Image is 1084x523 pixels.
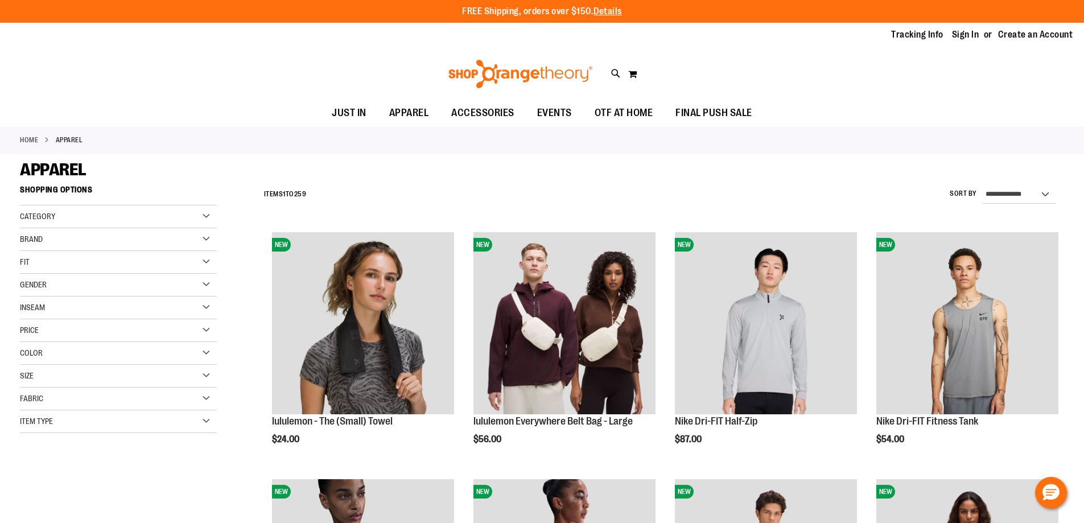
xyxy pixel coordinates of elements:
[20,212,55,221] span: Category
[473,232,656,416] a: lululemon Everywhere Belt Bag - LargeNEW
[294,190,307,198] span: 259
[876,232,1058,414] img: Nike Dri-FIT Fitness Tank
[675,238,694,252] span: NEW
[1035,477,1067,509] button: Hello, have a question? Let’s chat.
[20,234,43,244] span: Brand
[675,232,857,416] a: Nike Dri-FIT Half-ZipNEW
[675,434,703,444] span: $87.00
[389,100,429,126] span: APPAREL
[272,434,301,444] span: $24.00
[950,189,977,199] label: Sort By
[272,238,291,252] span: NEW
[473,232,656,414] img: lululemon Everywhere Belt Bag - Large
[876,415,978,427] a: Nike Dri-FIT Fitness Tank
[272,232,454,416] a: lululemon - The (Small) TowelNEW
[20,326,39,335] span: Price
[272,232,454,414] img: lululemon - The (Small) Towel
[272,415,393,427] a: lululemon - The (Small) Towel
[675,232,857,414] img: Nike Dri-FIT Half-Zip
[20,417,53,426] span: Item Type
[669,227,863,473] div: product
[952,28,979,41] a: Sign In
[20,180,217,205] strong: Shopping Options
[20,348,43,357] span: Color
[473,485,492,499] span: NEW
[537,100,572,126] span: EVENTS
[378,100,440,126] a: APPAREL
[891,28,943,41] a: Tracking Info
[468,227,661,473] div: product
[440,100,526,126] a: ACCESSORIES
[56,135,83,145] strong: APPAREL
[320,100,378,126] a: JUST IN
[595,100,653,126] span: OTF AT HOME
[526,100,583,126] a: EVENTS
[447,60,594,88] img: Shop Orangetheory
[332,100,366,126] span: JUST IN
[272,485,291,499] span: NEW
[20,303,45,312] span: Inseam
[462,5,622,18] p: FREE Shipping, orders over $150.
[675,485,694,499] span: NEW
[20,394,43,403] span: Fabric
[675,415,757,427] a: Nike Dri-FIT Half-Zip
[473,238,492,252] span: NEW
[264,186,307,203] h2: Items to
[876,434,906,444] span: $54.00
[451,100,514,126] span: ACCESSORIES
[871,227,1064,473] div: product
[283,190,286,198] span: 1
[876,232,1058,416] a: Nike Dri-FIT Fitness TankNEW
[20,371,34,380] span: Size
[20,135,38,145] a: Home
[20,257,30,266] span: Fit
[998,28,1073,41] a: Create an Account
[675,100,752,126] span: FINAL PUSH SALE
[473,415,633,427] a: lululemon Everywhere Belt Bag - Large
[20,280,47,289] span: Gender
[266,227,460,473] div: product
[593,6,622,17] a: Details
[583,100,665,126] a: OTF AT HOME
[664,100,764,126] a: FINAL PUSH SALE
[20,160,86,179] span: APPAREL
[876,485,895,499] span: NEW
[473,434,503,444] span: $56.00
[876,238,895,252] span: NEW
